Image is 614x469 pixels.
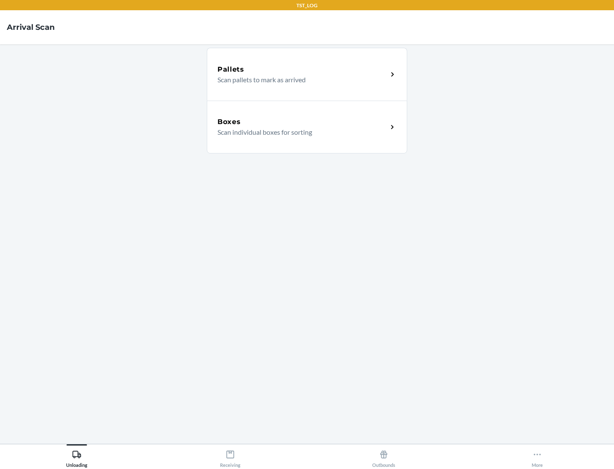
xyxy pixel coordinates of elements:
a: PalletsScan pallets to mark as arrived [207,48,407,101]
p: Scan pallets to mark as arrived [217,75,381,85]
button: Receiving [153,444,307,468]
h5: Pallets [217,64,244,75]
div: Unloading [66,446,87,468]
h5: Boxes [217,117,241,127]
button: More [460,444,614,468]
p: TST_LOG [296,2,318,9]
div: More [532,446,543,468]
p: Scan individual boxes for sorting [217,127,381,137]
a: BoxesScan individual boxes for sorting [207,101,407,153]
div: Outbounds [372,446,395,468]
button: Outbounds [307,444,460,468]
div: Receiving [220,446,240,468]
h4: Arrival Scan [7,22,55,33]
